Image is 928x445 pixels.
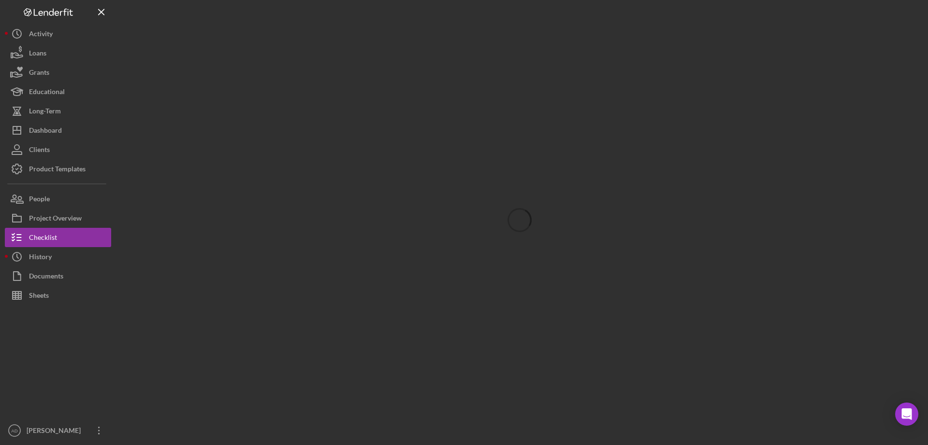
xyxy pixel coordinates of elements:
button: Long-Term [5,101,111,121]
div: Product Templates [29,159,86,181]
text: AD [11,428,17,433]
button: Product Templates [5,159,111,179]
button: Project Overview [5,209,111,228]
button: AD[PERSON_NAME] [5,421,111,440]
button: Grants [5,63,111,82]
div: Documents [29,266,63,288]
div: Activity [29,24,53,46]
button: History [5,247,111,266]
button: Sheets [5,286,111,305]
div: Grants [29,63,49,84]
button: Dashboard [5,121,111,140]
button: Educational [5,82,111,101]
div: History [29,247,52,269]
div: [PERSON_NAME] [24,421,87,443]
button: Checklist [5,228,111,247]
div: People [29,189,50,211]
div: Checklist [29,228,57,250]
button: Clients [5,140,111,159]
div: Loans [29,43,46,65]
div: Long-Term [29,101,61,123]
button: Loans [5,43,111,63]
div: Clients [29,140,50,162]
div: Dashboard [29,121,62,142]
div: Open Intercom Messenger [895,403,918,426]
button: Activity [5,24,111,43]
div: Project Overview [29,209,82,230]
button: Documents [5,266,111,286]
div: Educational [29,82,65,104]
div: Sheets [29,286,49,307]
button: People [5,189,111,209]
